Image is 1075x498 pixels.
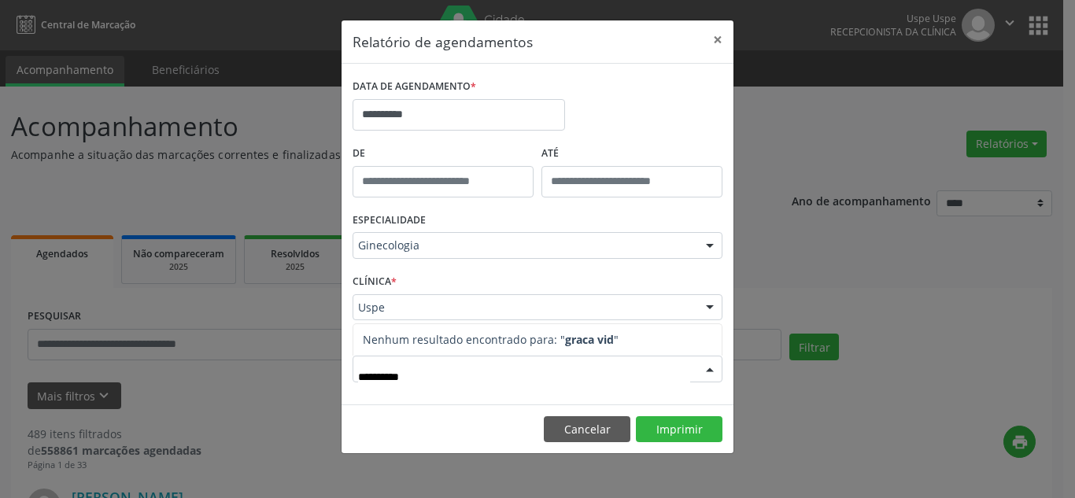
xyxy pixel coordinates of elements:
span: Nenhum resultado encontrado para: " " [363,332,619,347]
label: CLÍNICA [353,270,397,294]
strong: graca vid [565,332,614,347]
button: Close [702,20,733,59]
button: Cancelar [544,416,630,443]
span: Ginecologia [358,238,690,253]
label: ESPECIALIDADE [353,208,426,233]
label: De [353,142,534,166]
label: DATA DE AGENDAMENTO [353,75,476,99]
span: Uspe [358,300,690,315]
button: Imprimir [636,416,722,443]
label: ATÉ [541,142,722,166]
h5: Relatório de agendamentos [353,31,533,52]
